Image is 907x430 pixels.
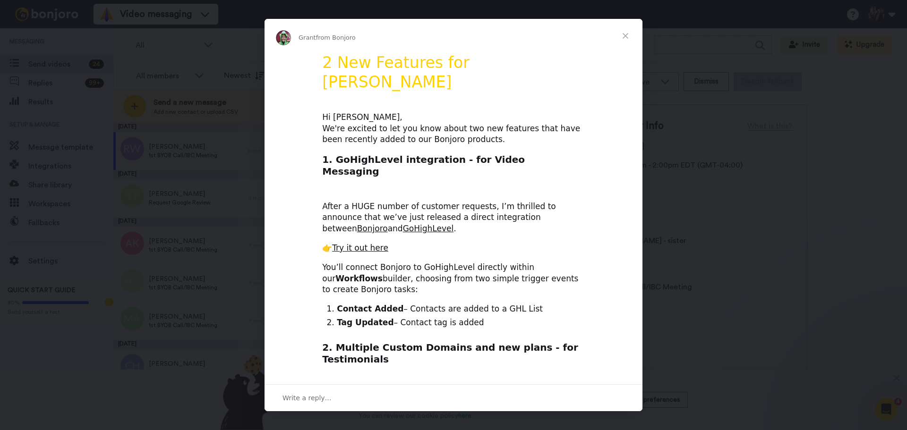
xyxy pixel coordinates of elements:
div: Open conversation and reply [265,384,642,411]
li: – Contact tag is added [337,317,585,329]
span: Write a reply… [282,392,332,404]
h2: 1. GoHighLevel integration - for Video Messaging [322,153,585,183]
b: Workflows [335,274,383,283]
div: After a HUGE number of customer requests, I’m thrilled to announce that we’ve just released a dir... [322,190,585,235]
b: Contact Added [337,304,403,313]
span: Close [608,19,642,53]
div: Hi [PERSON_NAME], We're excited to let you know about two new features that have been recently ad... [322,112,585,145]
a: Try it out here [332,243,388,253]
h1: 2 New Features for [PERSON_NAME] [322,53,585,98]
span: from Bonjoro [316,34,356,41]
img: Profile image for Grant [276,30,291,45]
a: GoHighLevel [403,224,454,233]
span: Grant [299,34,316,41]
b: Tag Updated [337,318,394,327]
h2: 2. Multiple Custom Domains and new plans - for Testimonials [322,341,585,371]
li: – Contacts are added to a GHL List [337,304,585,315]
a: Bonjoro [357,224,388,233]
div: You’ll connect Bonjoro to GoHighLevel directly within our builder, choosing from two simple trigg... [322,262,585,295]
div: 👉 [322,243,585,254]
